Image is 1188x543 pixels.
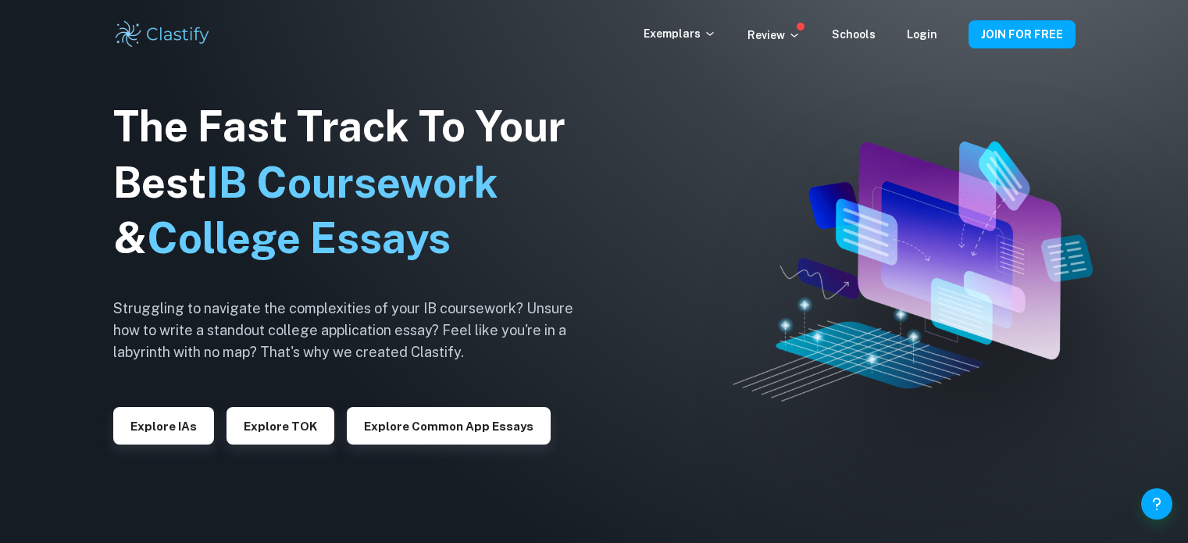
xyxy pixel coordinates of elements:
[1141,488,1172,520] button: Help and Feedback
[147,213,451,263] span: College Essays
[206,158,498,207] span: IB Coursework
[227,418,334,433] a: Explore TOK
[113,298,598,363] h6: Struggling to navigate the complexities of your IB coursework? Unsure how to write a standout col...
[347,418,551,433] a: Explore Common App essays
[832,28,876,41] a: Schools
[113,418,214,433] a: Explore IAs
[733,141,1093,402] img: Clastify hero
[969,20,1076,48] button: JOIN FOR FREE
[747,27,801,44] p: Review
[907,28,937,41] a: Login
[113,407,214,445] button: Explore IAs
[227,407,334,445] button: Explore TOK
[644,25,716,42] p: Exemplars
[347,407,551,445] button: Explore Common App essays
[113,98,598,267] h1: The Fast Track To Your Best &
[113,19,212,50] img: Clastify logo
